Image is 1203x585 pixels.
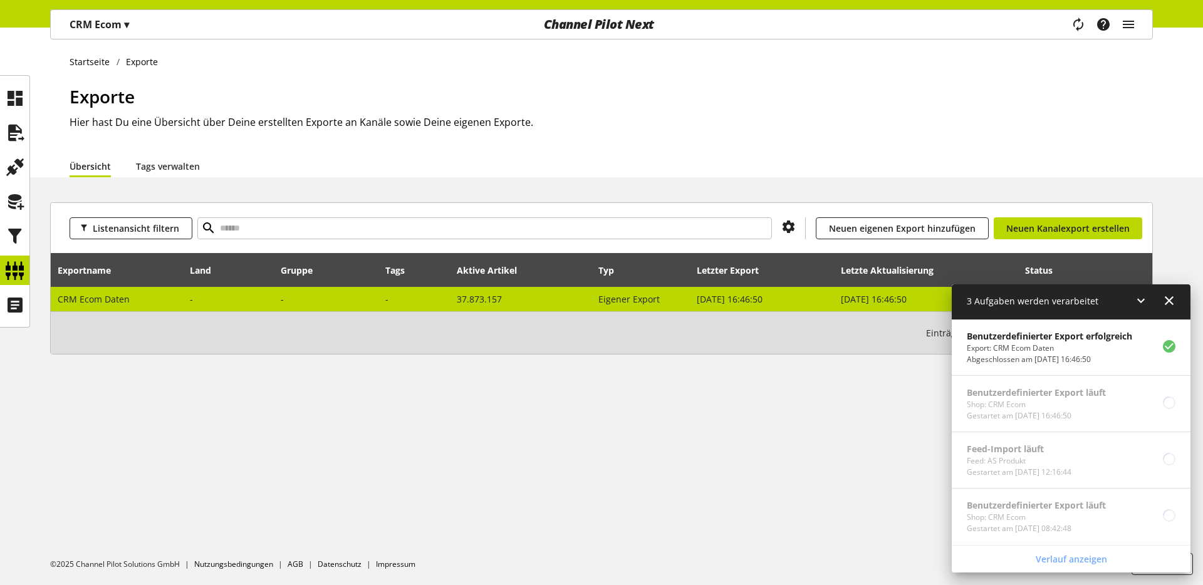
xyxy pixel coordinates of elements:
[70,85,135,108] span: Exporte
[70,160,111,173] a: Übersicht
[190,293,193,305] span: -
[376,559,415,569] a: Impressum
[697,293,763,305] span: [DATE] 16:46:50
[58,293,130,305] span: CRM Ecom Daten
[70,217,192,239] button: Listenansicht filtern
[1036,552,1107,566] span: Verlauf anzeigen
[926,326,1006,339] span: Einträge pro Seite
[954,548,1188,570] a: Verlauf anzeigen
[385,293,388,305] span: -
[952,319,1190,375] a: Benutzerdefinierter Export erfolgreichExport: CRM Ecom DatenAbgeschlossen am [DATE] 16:46:50
[457,293,502,305] span: 37.873.157
[829,222,976,235] span: Neuen eigenen Export hinzufügen
[194,559,273,569] a: Nutzungsbedingungen
[457,264,529,277] div: Aktive Artikel
[967,343,1132,354] p: Export: CRM Ecom Daten
[967,329,1132,343] p: Benutzerdefinierter Export erfolgreich
[994,217,1142,239] a: Neuen Kanalexport erstellen
[926,322,1078,344] small: 1-1 / 1
[598,264,627,277] div: Typ
[697,264,771,277] div: Letzter Export
[50,559,194,570] li: ©2025 Channel Pilot Solutions GmbH
[190,264,224,277] div: Land
[70,17,129,32] p: CRM Ecom
[58,264,123,277] div: Exportname
[841,293,907,305] span: [DATE] 16:46:50
[598,293,660,305] span: Eigener Export
[1006,222,1130,235] span: Neuen Kanalexport erstellen
[967,354,1132,365] p: Abgeschlossen am Aug 12, 2025, 16:46:50
[93,222,179,235] span: Listenansicht filtern
[967,295,1098,307] span: 3 Aufgaben werden verarbeitet
[70,55,117,68] a: Startseite
[816,217,989,239] a: Neuen eigenen Export hinzufügen
[288,559,303,569] a: AGB
[385,264,405,277] div: Tags
[841,264,946,277] div: Letzte Aktualisierung
[281,264,325,277] div: Gruppe
[1025,264,1065,277] div: Status
[70,115,1153,130] h2: Hier hast Du eine Übersicht über Deine erstellten Exporte an Kanäle sowie Deine eigenen Exporte.
[50,9,1153,39] nav: main navigation
[318,559,362,569] a: Datenschutz
[136,160,200,173] a: Tags verwalten
[124,18,129,31] span: ▾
